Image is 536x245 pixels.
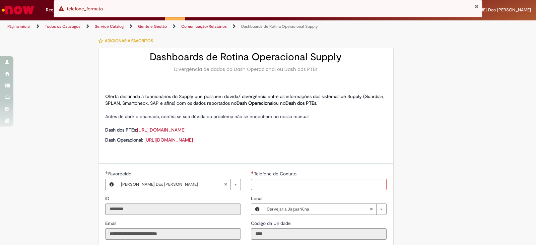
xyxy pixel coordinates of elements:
input: Telefone de Contato [251,179,387,190]
span: Local [251,195,264,201]
a: Comunicação/Relatórios [181,24,227,29]
a: [URL][DOMAIN_NAME] [144,137,193,143]
strong: Dash dos PTEs: [105,127,137,133]
a: Todos os Catálogos [45,24,80,29]
button: Local, Visualizar este registro Cervejaria Jaguariúna [251,204,263,215]
abbr: Limpar campo Local [366,204,376,215]
button: Favorecido, Visualizar este registro Angelica Dos Santos [106,179,118,190]
span: Antes de abrir o chamado, confira se sua dúvida ou problema não se encontram no nosso manual [105,113,309,119]
a: Dashboards de Rotina Operacional Supply [241,24,318,29]
span: Requisições [46,7,69,13]
span: Necessários [251,171,254,174]
label: Somente leitura - Email [105,220,118,227]
label: Somente leitura - ID [105,195,111,202]
span: [PERSON_NAME] Dos [PERSON_NAME] [121,179,224,190]
strong: Dash dos PTEs. [285,100,317,106]
h2: Dashboards de Rotina Operacional Supply [105,52,387,63]
a: [PERSON_NAME] Dos [PERSON_NAME]Limpar campo Favorecido [118,179,241,190]
img: ServiceNow [1,3,35,17]
a: Service Catalog [95,24,124,29]
button: Adicionar a Favoritos [98,34,157,48]
input: Código da Unidade [251,228,387,240]
span: Favorecido, Angelica Dos Santos [108,171,133,177]
span: [PERSON_NAME] Dos [PERSON_NAME] [453,7,531,13]
span: telefone_formato [67,6,103,12]
ul: Trilhas de página [5,20,352,33]
button: Fechar Notificação [474,4,479,9]
strong: Dash Operacional: [105,137,143,143]
label: Somente leitura - Código da Unidade [251,220,292,227]
span: Somente leitura - ID [105,195,111,201]
span: Oferta destinada a funcionários do Supply que possuem dúvida/ divergência entre as informações do... [105,93,384,106]
input: Email [105,228,241,240]
a: Cervejaria JaguariúnaLimpar campo Local [263,204,386,215]
strong: Dash Operacional [237,100,273,106]
a: Gente e Gestão [138,24,167,29]
input: ID [105,203,241,215]
span: Adicionar a Favoritos [105,38,153,44]
div: Divergência de dados do Dash Operacional ou Dash dos PTEs [105,66,387,73]
abbr: Limpar campo Favorecido [220,179,230,190]
span: Cervejaria Jaguariúna [267,204,370,215]
a: [URL][DOMAIN_NAME] [137,127,186,133]
span: Obrigatório Preenchido [105,171,108,174]
span: Telefone de Contato [254,171,298,177]
a: Página inicial [7,24,30,29]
